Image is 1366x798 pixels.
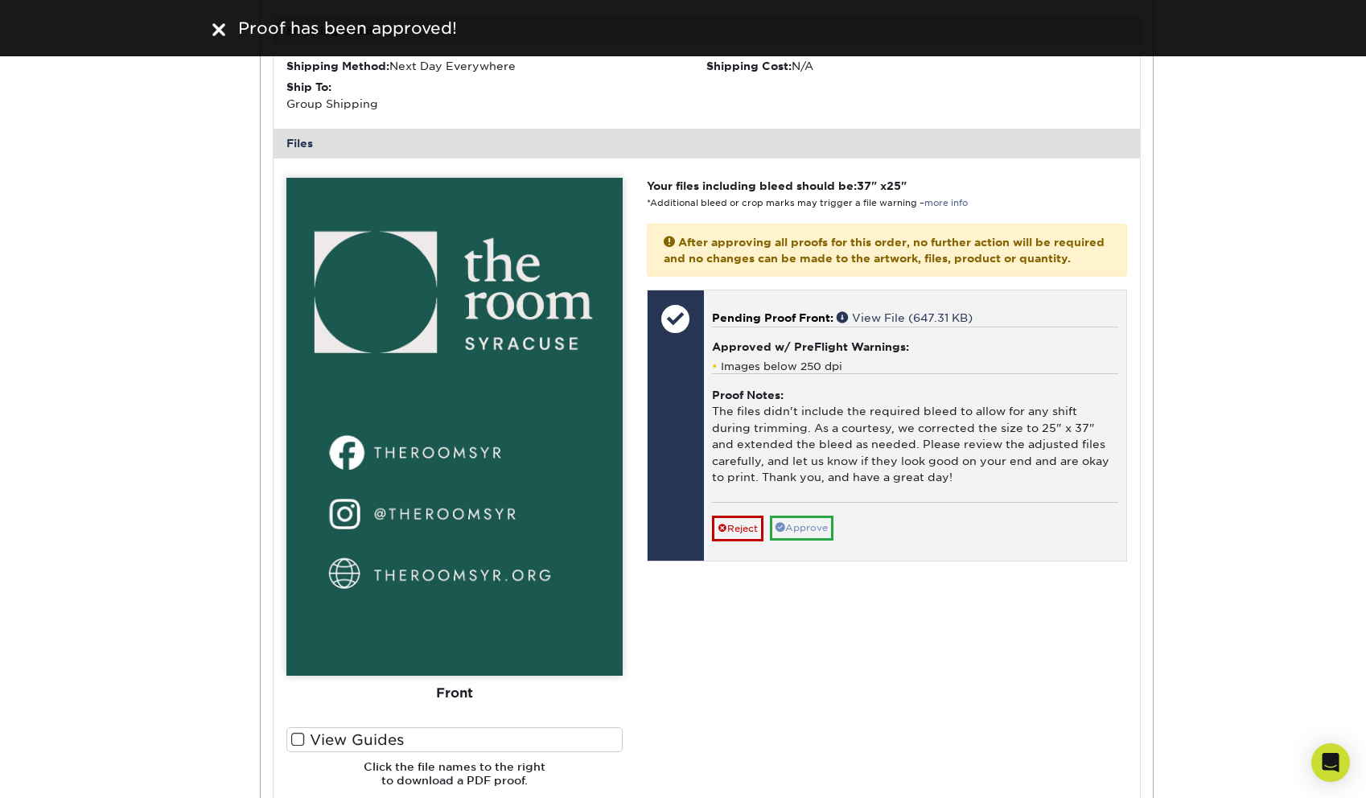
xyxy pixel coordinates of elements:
[238,19,457,38] span: Proof has been approved!
[1311,743,1350,782] div: Open Intercom Messenger
[664,236,1105,265] strong: After approving all proofs for this order, no further action will be required and no changes can ...
[286,58,707,74] div: Next Day Everywhere
[286,727,623,752] label: View Guides
[924,198,968,208] a: more info
[212,23,225,36] img: close
[712,389,784,401] strong: Proof Notes:
[712,311,833,324] span: Pending Proof Front:
[712,373,1118,502] div: The files didn't include the required bleed to allow for any shift during trimming. As a courtesy...
[286,676,623,711] div: Front
[712,340,1118,353] h4: Approved w/ PreFlight Warnings:
[712,360,1118,373] li: Images below 250 dpi
[770,516,833,541] a: Approve
[887,179,901,192] span: 25
[857,179,871,192] span: 37
[286,80,331,93] strong: Ship To:
[4,749,137,792] iframe: Google Customer Reviews
[706,58,1127,74] div: N/A
[837,311,973,324] a: View File (647.31 KB)
[706,60,792,72] strong: Shipping Cost:
[286,60,389,72] strong: Shipping Method:
[286,79,707,112] div: Group Shipping
[647,179,907,192] strong: Your files including bleed should be: " x "
[274,129,1141,158] div: Files
[647,198,968,208] small: *Additional bleed or crop marks may trigger a file warning –
[712,516,763,541] a: Reject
